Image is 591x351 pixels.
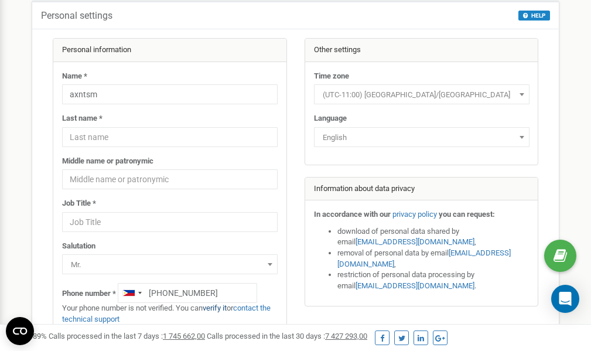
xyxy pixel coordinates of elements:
[62,198,96,209] label: Job Title *
[62,241,95,252] label: Salutation
[392,210,437,219] a: privacy policy
[337,226,529,248] li: download of personal data shared by email ,
[62,169,278,189] input: Middle name or patronymic
[314,71,349,82] label: Time zone
[325,332,367,340] u: 7 427 293,00
[66,257,274,273] span: Mr.
[203,304,227,312] a: verify it
[53,39,286,62] div: Personal information
[118,283,257,303] input: +1-800-555-55-55
[337,248,511,268] a: [EMAIL_ADDRESS][DOMAIN_NAME]
[62,212,278,232] input: Job Title
[314,84,529,104] span: (UTC-11:00) Pacific/Midway
[118,284,145,302] div: Telephone country code
[337,248,529,270] li: removal of personal data by email ,
[41,11,112,21] h5: Personal settings
[314,113,347,124] label: Language
[305,39,538,62] div: Other settings
[163,332,205,340] u: 1 745 662,00
[314,210,391,219] strong: In accordance with our
[62,84,278,104] input: Name
[356,281,474,290] a: [EMAIL_ADDRESS][DOMAIN_NAME]
[62,156,153,167] label: Middle name or patronymic
[551,285,579,313] div: Open Intercom Messenger
[207,332,367,340] span: Calls processed in the last 30 days :
[62,304,271,323] a: contact the technical support
[62,127,278,147] input: Last name
[439,210,495,219] strong: you can request:
[518,11,550,21] button: HELP
[337,270,529,291] li: restriction of personal data processing by email .
[62,71,87,82] label: Name *
[62,254,278,274] span: Mr.
[49,332,205,340] span: Calls processed in the last 7 days :
[318,130,525,146] span: English
[314,127,529,147] span: English
[305,178,538,201] div: Information about data privacy
[356,237,474,246] a: [EMAIL_ADDRESS][DOMAIN_NAME]
[318,87,525,103] span: (UTC-11:00) Pacific/Midway
[62,303,278,325] p: Your phone number is not verified. You can or
[62,288,116,299] label: Phone number *
[62,113,103,124] label: Last name *
[6,317,34,345] button: Open CMP widget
